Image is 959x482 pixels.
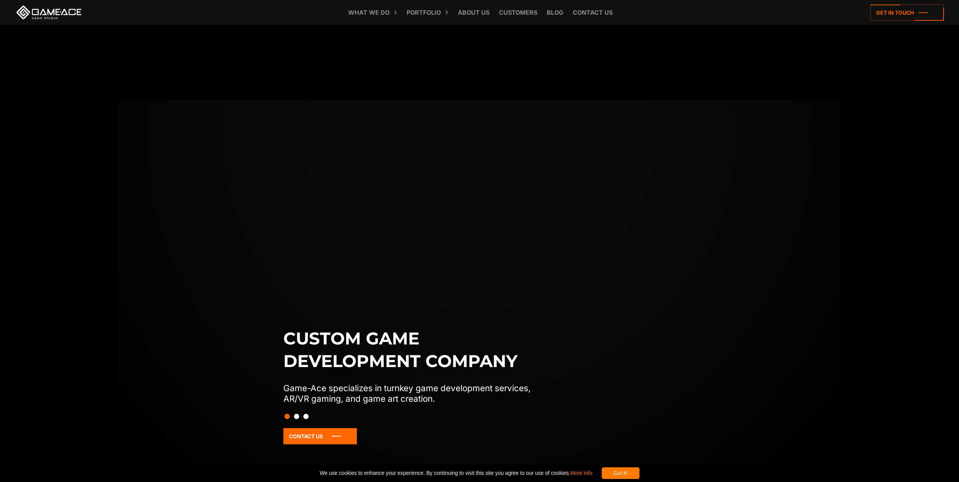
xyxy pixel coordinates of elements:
[294,410,299,423] button: Slide 2
[284,410,290,423] button: Slide 1
[303,410,309,423] button: Slide 3
[320,467,592,479] span: We use cookies to enhance your experience. By continuing to visit this site you agree to our use ...
[283,327,546,372] h1: Custom game development company
[602,467,639,479] div: Got it!
[870,5,944,21] a: Get in touch
[283,383,546,404] p: Game-Ace specializes in turnkey game development services, AR/VR gaming, and game art creation.
[283,428,357,444] a: Contact Us
[570,470,592,476] a: More info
